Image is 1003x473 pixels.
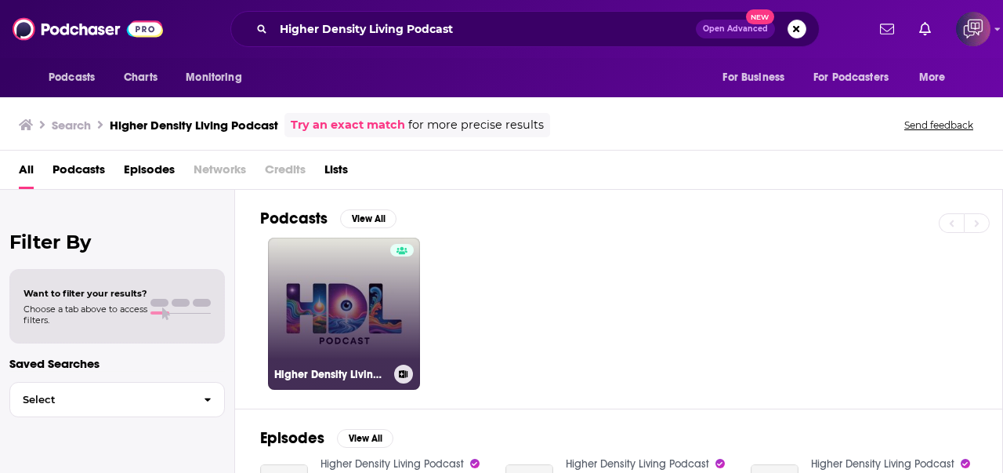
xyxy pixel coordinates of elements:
[260,209,328,228] h2: Podcasts
[956,12,990,46] img: User Profile
[265,157,306,189] span: Credits
[24,304,147,326] span: Choose a tab above to access filters.
[260,428,324,448] h2: Episodes
[24,288,147,299] span: Want to filter your results?
[49,67,95,89] span: Podcasts
[913,16,937,42] a: Show notifications dropdown
[324,157,348,189] a: Lists
[712,63,804,93] button: open menu
[273,16,696,42] input: Search podcasts, credits, & more...
[52,118,91,133] h3: Search
[746,9,774,24] span: New
[186,67,241,89] span: Monitoring
[919,67,946,89] span: More
[175,63,262,93] button: open menu
[53,157,105,189] a: Podcasts
[260,209,396,228] a: PodcastsView All
[124,67,158,89] span: Charts
[291,116,405,134] a: Try an exact match
[956,12,990,46] span: Logged in as corioliscompany
[408,116,544,134] span: for more precise results
[38,63,115,93] button: open menu
[9,356,225,371] p: Saved Searches
[114,63,167,93] a: Charts
[10,395,191,405] span: Select
[813,67,889,89] span: For Podcasters
[194,157,246,189] span: Networks
[110,118,278,133] h3: Higher Density Living Podcast
[722,67,784,89] span: For Business
[260,428,393,448] a: EpisodesView All
[803,63,911,93] button: open menu
[900,118,978,132] button: Send feedback
[566,457,709,471] a: Higher Density Living Podcast
[956,12,990,46] button: Show profile menu
[703,25,768,33] span: Open Advanced
[230,11,820,47] div: Search podcasts, credits, & more...
[274,368,388,381] h3: Higher Density Living Podcast
[9,231,225,253] h2: Filter By
[9,382,225,417] button: Select
[13,14,163,44] img: Podchaser - Follow, Share and Rate Podcasts
[124,157,175,189] a: Episodes
[337,429,393,448] button: View All
[320,457,464,471] a: Higher Density Living Podcast
[340,209,396,228] button: View All
[19,157,34,189] a: All
[696,20,775,38] button: Open AdvancedNew
[874,16,900,42] a: Show notifications dropdown
[268,238,420,390] a: Higher Density Living Podcast
[908,63,965,93] button: open menu
[811,457,954,471] a: Higher Density Living Podcast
